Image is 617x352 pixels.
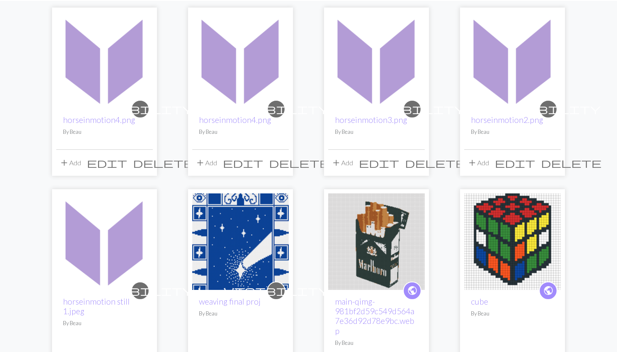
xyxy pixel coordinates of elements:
[407,282,418,299] i: public
[192,155,220,171] button: Add
[63,297,130,316] a: horseinmotion still 1.jpeg
[464,12,561,108] img: horseinmotion2.png
[224,282,329,299] i: private
[359,158,399,168] i: Edit
[84,155,130,171] button: Edit
[192,12,289,108] img: horseinmotion4.png
[63,128,146,136] p: By Beau
[407,284,418,297] span: public
[223,158,263,168] i: Edit
[87,158,127,168] i: Edit
[335,339,418,347] p: By Beau
[63,115,135,125] a: horseinmotion4.png
[471,297,488,306] a: cube
[199,310,282,318] p: By Beau
[541,157,601,169] span: delete
[403,282,421,300] a: public
[199,115,271,125] a: horseinmotion4.png
[328,237,425,245] a: main-qimg-981bf2d59c549d564a7e36d92d78e9bc.webp
[56,155,84,171] button: Add
[199,128,282,136] p: By Beau
[496,101,601,117] i: private
[543,284,554,297] span: public
[266,155,332,171] button: Delete
[471,115,543,125] a: horseinmotion2.png
[224,284,329,297] span: visibility
[192,55,289,63] a: horseinmotion4.png
[224,101,329,117] i: private
[328,55,425,63] a: horseinmotion3.png
[130,155,196,171] button: Delete
[471,310,554,318] p: By Beau
[464,55,561,63] a: horseinmotion2.png
[335,128,418,136] p: By Beau
[195,157,205,169] span: add
[492,155,538,171] button: Edit
[464,237,561,245] a: test2
[359,157,399,169] span: edit
[88,102,193,115] span: visibility
[405,157,465,169] span: delete
[88,284,193,297] span: visibility
[495,157,535,169] span: edit
[224,102,329,115] span: visibility
[464,155,492,171] button: Add
[328,155,356,171] button: Add
[56,237,153,245] a: horseinmotion still 1.jpeg
[56,55,153,63] a: horseinmotion4.png
[87,157,127,169] span: edit
[220,155,266,171] button: Edit
[223,157,263,169] span: edit
[328,12,425,108] img: horseinmotion3.png
[56,12,153,108] img: horseinmotion4.png
[331,157,341,169] span: add
[335,297,414,335] a: main-qimg-981bf2d59c549d564a7e36d92d78e9bc.webp
[269,157,329,169] span: delete
[356,155,402,171] button: Edit
[59,157,69,169] span: add
[543,282,554,299] i: public
[495,158,535,168] i: Edit
[464,193,561,290] img: test2
[538,155,604,171] button: Delete
[192,237,289,245] a: weaving final proj
[63,319,146,327] p: By Beau
[199,297,261,306] a: weaving final proj
[360,102,465,115] span: visibility
[192,193,289,290] img: weaving final proj
[539,282,557,300] a: public
[133,157,193,169] span: delete
[56,193,153,290] img: horseinmotion still 1.jpeg
[335,115,407,125] a: horseinmotion3.png
[328,193,425,290] img: main-qimg-981bf2d59c549d564a7e36d92d78e9bc.webp
[471,128,554,136] p: By Beau
[88,101,193,117] i: private
[467,157,477,169] span: add
[402,155,468,171] button: Delete
[88,282,193,299] i: private
[360,101,465,117] i: private
[496,102,601,115] span: visibility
